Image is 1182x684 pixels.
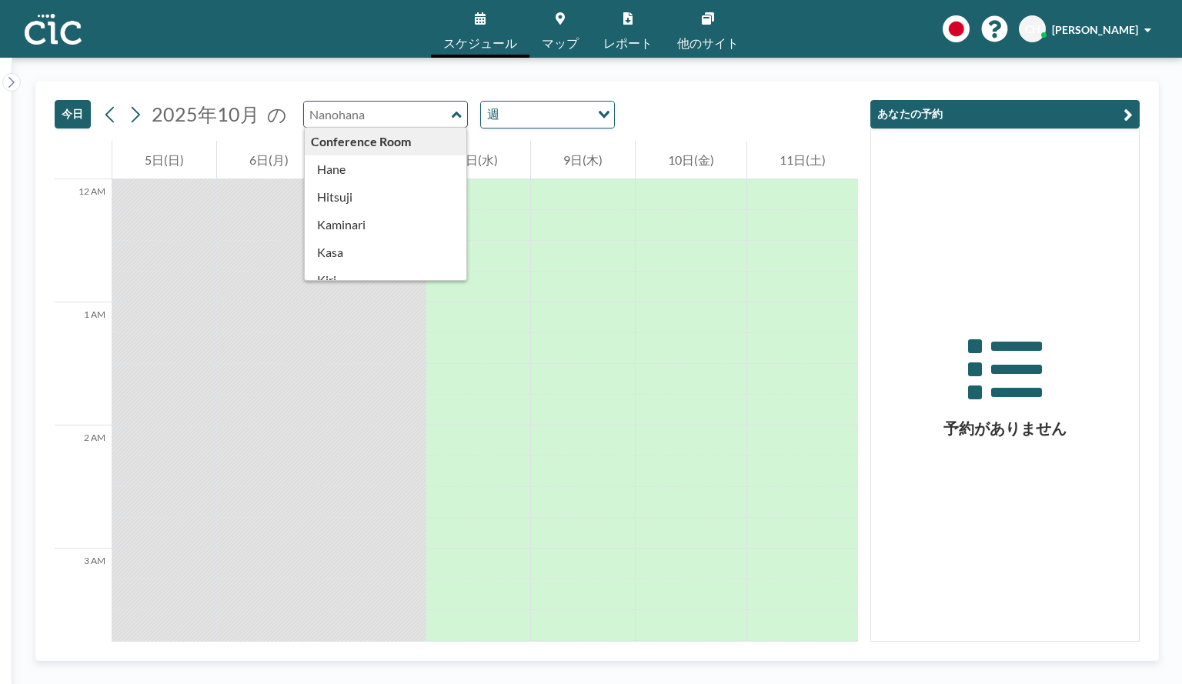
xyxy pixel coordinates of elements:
span: レポート [603,37,653,49]
span: 他のサイト [677,37,739,49]
span: 2025年10月 [152,102,259,125]
span: の [267,102,287,126]
span: 週 [484,105,503,125]
input: Nanohana [304,102,452,127]
img: organization-logo [25,14,82,45]
input: Search for option [504,105,589,125]
button: 今日 [55,100,91,128]
div: 5日(日) [112,141,216,179]
span: [PERSON_NAME] [1052,23,1138,36]
span: マップ [542,37,579,49]
div: 9日(木) [531,141,635,179]
span: CH [1025,22,1040,36]
div: 10日(金) [636,141,746,179]
div: 1 AM [55,302,112,425]
div: Kiri [305,266,467,294]
div: 12 AM [55,179,112,302]
div: Kasa [305,239,467,266]
span: スケジュール [443,37,517,49]
div: Hitsuji [305,183,467,211]
div: 2 AM [55,425,112,549]
div: 11日(土) [747,141,858,179]
div: Hane [305,155,467,183]
h3: 予約がありません [871,419,1139,438]
div: 8日(水) [426,141,530,179]
div: 6日(月) [217,141,321,179]
div: Conference Room [305,128,467,155]
div: Kaminari [305,211,467,239]
div: 3 AM [55,549,112,672]
div: Search for option [481,102,614,128]
button: あなたの予約 [870,100,1140,128]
